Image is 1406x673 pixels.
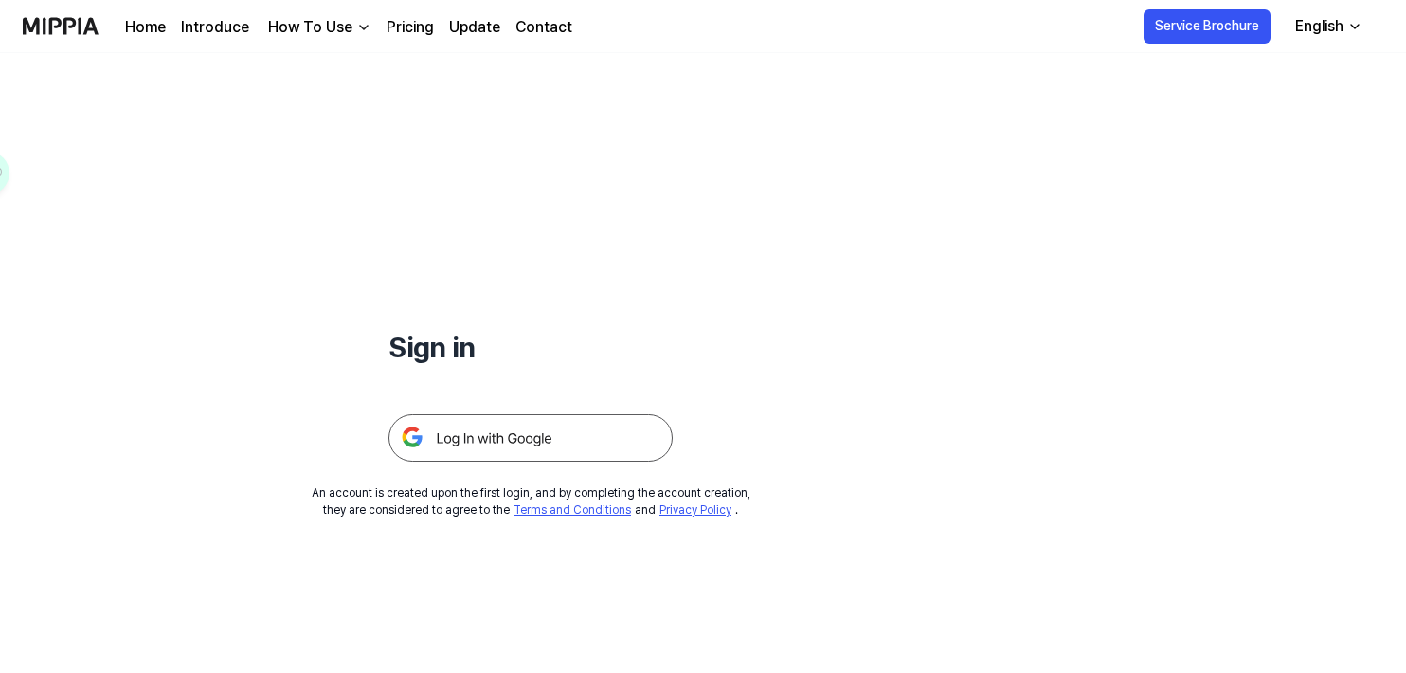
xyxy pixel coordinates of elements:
a: Privacy Policy [659,503,731,517]
button: English [1280,8,1374,45]
a: Pricing [387,16,434,39]
div: English [1291,15,1347,38]
h1: Sign in [388,326,673,369]
div: How To Use [264,16,356,39]
img: 구글 로그인 버튼 [388,414,673,462]
div: An account is created upon the first login, and by completing the account creation, they are cons... [312,484,750,518]
a: Home [125,16,166,39]
a: Update [449,16,500,39]
button: How To Use [264,16,371,39]
img: down [356,20,371,35]
a: Terms and Conditions [514,503,631,517]
a: Introduce [181,16,249,39]
button: Service Brochure [1144,9,1271,44]
a: Contact [515,16,572,39]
